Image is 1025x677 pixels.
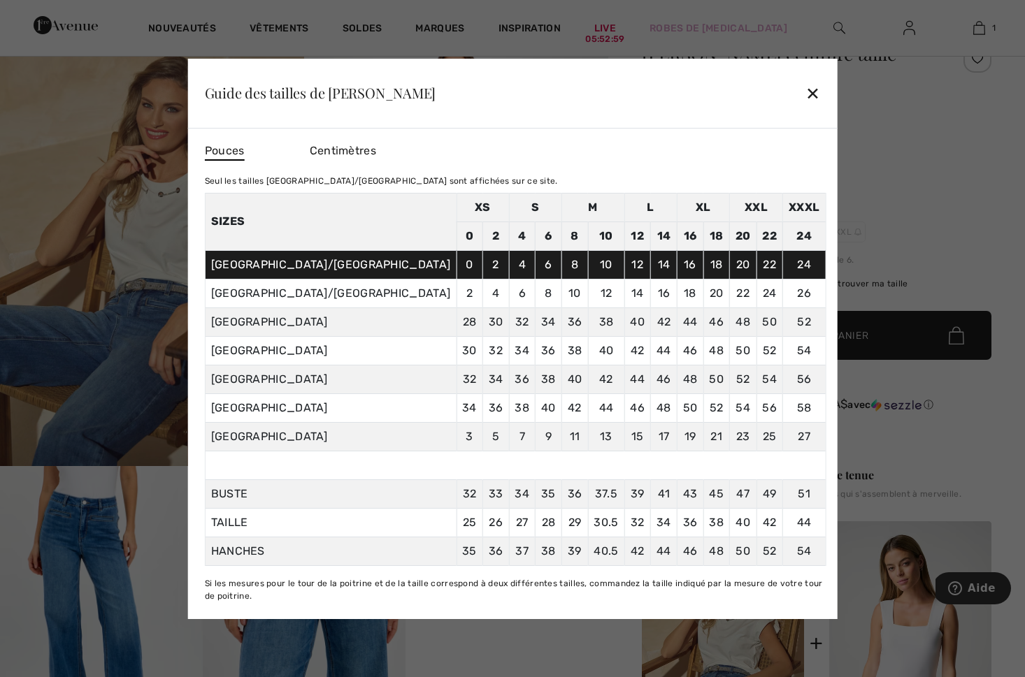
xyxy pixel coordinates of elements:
td: 58 [783,393,826,422]
td: 50 [677,393,703,422]
td: 30 [482,307,509,336]
td: 56 [783,365,826,393]
td: [GEOGRAPHIC_DATA] [205,422,457,451]
td: 38 [509,393,536,422]
td: 2 [482,221,509,250]
td: 20 [729,250,757,279]
td: 38 [561,336,588,365]
span: 26 [489,516,503,529]
td: 2 [482,250,509,279]
span: 43 [683,487,698,500]
td: 44 [624,365,651,393]
td: 10 [588,250,624,279]
td: 36 [536,336,562,365]
td: 36 [509,365,536,393]
td: [GEOGRAPHIC_DATA]/[GEOGRAPHIC_DATA] [205,279,457,307]
div: Seul les tailles [GEOGRAPHIC_DATA]/[GEOGRAPHIC_DATA] sont affichées sur ce site. [205,175,826,187]
td: 36 [482,393,509,422]
td: 46 [624,393,651,422]
span: 42 [763,516,777,529]
td: 6 [536,250,562,279]
span: Pouces [205,143,245,161]
td: 18 [703,250,730,279]
td: 52 [757,336,783,365]
td: 46 [703,307,730,336]
span: 38 [709,516,724,529]
td: 8 [561,250,588,279]
td: 24 [783,250,826,279]
td: 27 [783,422,826,451]
td: 32 [457,365,483,393]
span: 36 [489,544,503,558]
td: 9 [536,422,562,451]
td: 22 [729,279,757,307]
td: [GEOGRAPHIC_DATA]/[GEOGRAPHIC_DATA] [205,250,457,279]
td: 46 [677,336,703,365]
td: 32 [482,336,509,365]
td: 18 [677,279,703,307]
td: 24 [783,221,826,250]
span: 37.5 [595,487,617,500]
td: 24 [757,279,783,307]
td: 26 [783,279,826,307]
span: 35 [541,487,556,500]
span: 33 [489,487,503,500]
td: [GEOGRAPHIC_DATA] [205,393,457,422]
td: 30 [457,336,483,365]
td: 11 [561,422,588,451]
td: 48 [651,393,678,422]
span: 44 [797,516,812,529]
td: BUSTE [205,479,457,508]
span: 39 [631,487,645,500]
td: 34 [457,393,483,422]
td: L [624,193,677,221]
td: 42 [588,365,624,393]
div: ✕ [805,78,820,108]
th: Sizes [205,193,457,250]
span: Aide [32,10,60,22]
td: 6 [509,279,536,307]
td: 40 [588,336,624,365]
span: 46 [683,544,698,558]
td: 52 [703,393,730,422]
div: Guide des tailles de [PERSON_NAME] [205,86,436,100]
td: 40 [536,393,562,422]
td: 12 [624,250,651,279]
td: 0 [457,250,483,279]
td: 15 [624,422,651,451]
td: 34 [536,307,562,336]
td: 34 [482,365,509,393]
td: 54 [783,336,826,365]
td: 5 [482,422,509,451]
td: 16 [677,221,703,250]
td: 25 [757,422,783,451]
span: 41 [658,487,671,500]
td: 52 [783,307,826,336]
td: 17 [651,422,678,451]
td: 14 [651,221,678,250]
td: 34 [509,336,536,365]
td: 50 [729,336,757,365]
td: 56 [757,393,783,422]
td: 10 [561,279,588,307]
td: 12 [624,221,651,250]
td: XXL [729,193,782,221]
td: [GEOGRAPHIC_DATA] [205,307,457,336]
td: 32 [509,307,536,336]
td: 48 [729,307,757,336]
span: 40 [736,516,750,529]
td: 22 [757,221,783,250]
span: 32 [631,516,645,529]
span: 51 [798,487,810,500]
td: 3 [457,422,483,451]
td: 52 [729,365,757,393]
td: 19 [677,422,703,451]
td: 40 [561,365,588,393]
td: 36 [561,307,588,336]
div: Si les mesures pour le tour de la poitrine et de la taille correspond à deux différentes tailles,... [205,577,826,602]
td: 42 [561,393,588,422]
td: 48 [703,336,730,365]
td: 28 [457,307,483,336]
td: 20 [729,221,757,250]
td: 42 [651,307,678,336]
